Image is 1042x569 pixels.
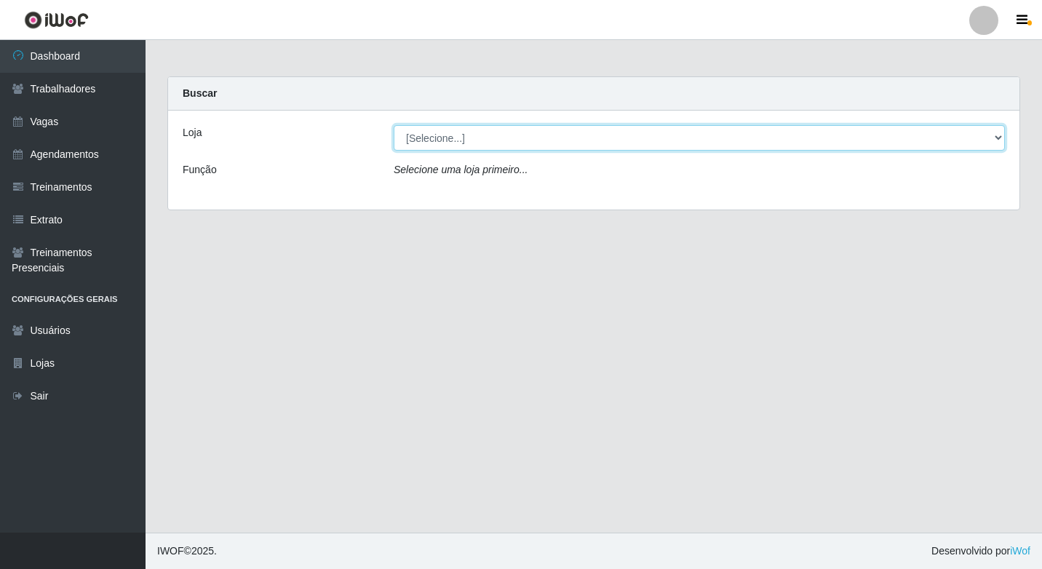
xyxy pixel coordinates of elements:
span: © 2025 . [157,544,217,559]
label: Função [183,162,217,178]
a: iWof [1010,545,1030,557]
i: Selecione uma loja primeiro... [394,164,528,175]
strong: Buscar [183,87,217,99]
span: Desenvolvido por [931,544,1030,559]
img: CoreUI Logo [24,11,89,29]
span: IWOF [157,545,184,557]
label: Loja [183,125,202,140]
